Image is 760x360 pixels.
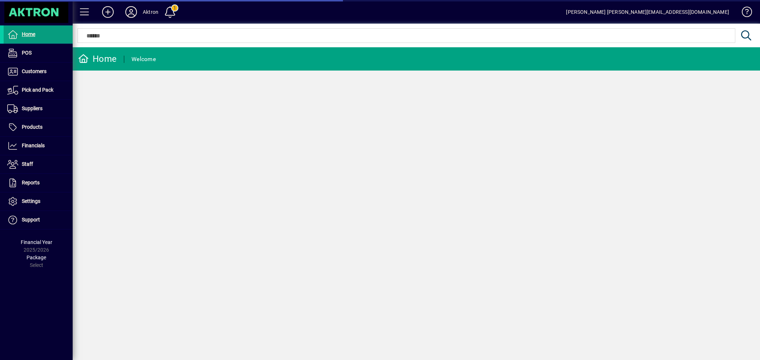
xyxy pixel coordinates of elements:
a: Customers [4,63,73,81]
a: Staff [4,155,73,173]
a: Knowledge Base [736,1,751,25]
div: Aktron [143,6,158,18]
div: Home [78,53,117,65]
a: Settings [4,192,73,211]
span: Package [27,255,46,260]
span: Suppliers [22,105,43,111]
div: [PERSON_NAME] [PERSON_NAME][EMAIL_ADDRESS][DOMAIN_NAME] [566,6,729,18]
a: Products [4,118,73,136]
a: Pick and Pack [4,81,73,99]
a: Reports [4,174,73,192]
span: Products [22,124,43,130]
span: Financials [22,143,45,148]
span: Customers [22,68,47,74]
a: Financials [4,137,73,155]
a: Suppliers [4,100,73,118]
span: Pick and Pack [22,87,53,93]
span: POS [22,50,32,56]
span: Staff [22,161,33,167]
a: POS [4,44,73,62]
span: Home [22,31,35,37]
span: Reports [22,180,40,185]
span: Financial Year [21,239,52,245]
div: Welcome [132,53,156,65]
span: Support [22,217,40,223]
a: Support [4,211,73,229]
span: Settings [22,198,40,204]
button: Add [96,5,120,19]
button: Profile [120,5,143,19]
